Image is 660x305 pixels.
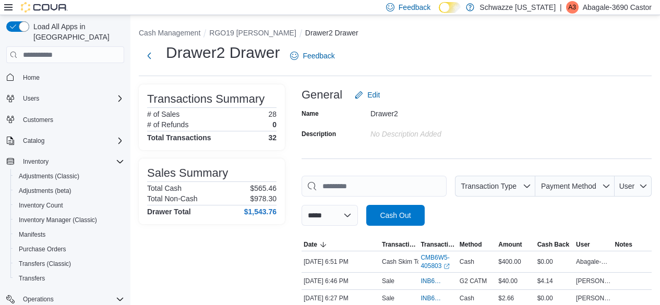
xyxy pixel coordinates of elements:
div: [DATE] 6:46 PM [302,275,380,287]
div: $0.00 [535,255,574,268]
span: Transfers (Classic) [15,258,124,270]
button: Inventory [19,155,53,168]
span: Inventory Manager (Classic) [15,214,124,226]
span: Manifests [15,228,124,241]
button: Adjustments (Classic) [10,169,128,184]
span: Notes [615,240,632,249]
span: User [576,240,590,249]
p: | [560,1,562,14]
h6: # of Refunds [147,120,188,129]
button: Inventory Manager (Classic) [10,213,128,227]
div: Drawer2 [370,105,510,118]
label: Description [302,130,336,138]
button: Transaction Type [455,176,535,197]
div: $0.00 [535,292,574,304]
h6: # of Sales [147,110,179,118]
span: Cash Back [537,240,569,249]
h4: Total Transactions [147,133,211,142]
span: Adjustments (beta) [19,187,71,195]
img: Cova [21,2,68,13]
a: Adjustments (beta) [15,185,76,197]
span: Payment Method [541,182,596,190]
a: Transfers (Classic) [15,258,75,270]
span: Customers [19,113,124,126]
button: Catalog [2,133,128,148]
input: Dark Mode [439,2,461,13]
span: Feedback [399,2,430,13]
button: Method [458,238,496,251]
span: Adjustments (Classic) [19,172,79,180]
h1: Drawer2 Drawer [166,42,280,63]
span: Abagale-3690 Castor [576,258,610,266]
div: [DATE] 6:51 PM [302,255,380,268]
span: Cash [460,258,474,266]
button: Users [19,92,43,105]
p: Sale [382,294,394,302]
button: Catalog [19,135,49,147]
button: Cash Back [535,238,574,251]
h3: Transactions Summary [147,93,265,105]
div: [DATE] 6:27 PM [302,292,380,304]
span: Inventory Count [19,201,63,210]
svg: External link [443,263,450,270]
p: Schwazze [US_STATE] [479,1,556,14]
h3: General [302,89,342,101]
button: User [574,238,613,251]
span: Inventory Count [15,199,124,212]
span: Transaction Type [461,182,517,190]
h3: Sales Summary [147,167,228,179]
a: Customers [19,114,57,126]
span: Feedback [303,51,334,61]
span: Transaction # [421,240,455,249]
span: Amount [498,240,522,249]
p: Sale [382,277,394,285]
span: Home [19,70,124,83]
button: INB6W5-3609190 [421,292,455,304]
button: INB6W5-3609253 [421,275,455,287]
span: User [619,182,635,190]
a: Feedback [286,45,339,66]
span: Users [19,92,124,105]
input: This is a search bar. As you type, the results lower in the page will automatically filter. [302,176,447,197]
span: Catalog [19,135,124,147]
p: $978.30 [250,194,277,203]
h4: Drawer Total [147,208,191,216]
button: User [615,176,652,197]
a: CMB6W5-405803External link [421,253,455,270]
span: Load All Apps in [GEOGRAPHIC_DATA] [29,21,124,42]
h6: Total Cash [147,184,182,192]
div: No Description added [370,126,510,138]
button: Payment Method [535,176,615,197]
span: Operations [23,295,54,303]
button: Users [2,91,128,106]
nav: An example of EuiBreadcrumbs [139,28,652,40]
h4: 32 [268,133,277,142]
button: RGO19 [PERSON_NAME] [209,29,296,37]
button: Home [2,69,128,84]
span: Cash Out [380,210,411,221]
a: Inventory Manager (Classic) [15,214,101,226]
span: Transfers [15,272,124,285]
span: Home [23,74,40,82]
span: Method [460,240,482,249]
span: Inventory Manager (Classic) [19,216,97,224]
a: Purchase Orders [15,243,70,255]
a: Manifests [15,228,50,241]
p: $565.46 [250,184,277,192]
button: Transaction # [418,238,457,251]
button: Transfers [10,271,128,286]
label: Name [302,109,319,118]
span: Adjustments (Classic) [15,170,124,182]
button: Purchase Orders [10,242,128,257]
button: Inventory [2,154,128,169]
span: Date [304,240,317,249]
span: $2.66 [498,294,514,302]
span: Users [23,94,39,103]
a: Adjustments (Classic) [15,170,83,182]
span: Transfers (Classic) [19,260,71,268]
a: Transfers [15,272,49,285]
span: Catalog [23,137,44,145]
span: Inventory [19,155,124,168]
button: Amount [496,238,535,251]
button: Drawer2 Drawer [305,29,358,37]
